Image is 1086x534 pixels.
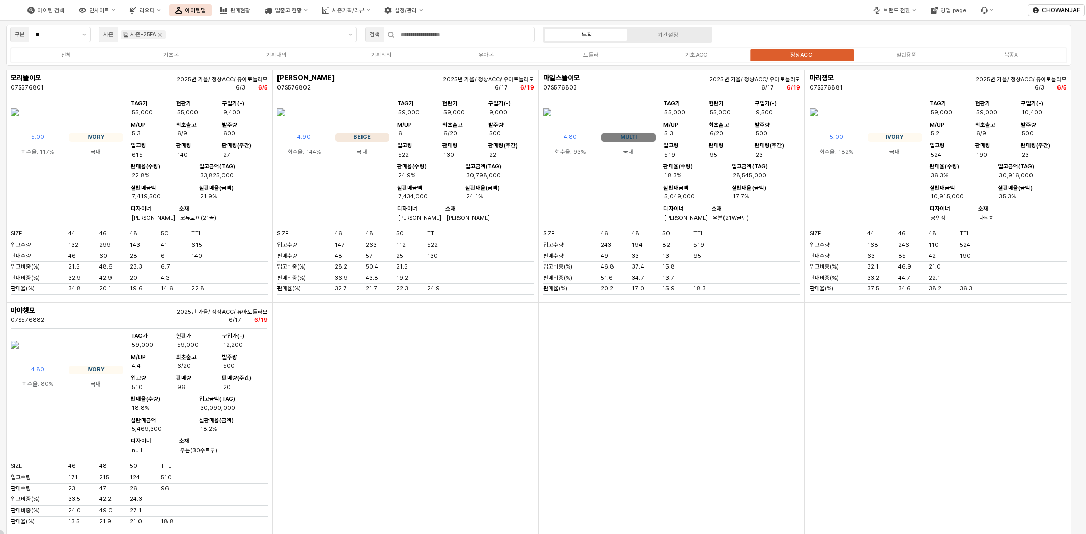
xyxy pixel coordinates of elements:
div: 시즌기획/리뷰 [332,7,365,14]
div: 기획외의 [371,52,392,58]
label: 유아복 [434,51,539,60]
div: 기획내의 [266,52,287,58]
label: 기초ACC [644,51,748,60]
div: 판매현황 [230,7,250,14]
div: 아이템 검색 [38,7,65,14]
div: Menu item 6 [974,4,999,16]
div: Remove 시즌-25FA [158,33,162,37]
div: 시즌-25FA [130,30,156,39]
label: 일반용품 [854,51,959,60]
label: 복종X [959,51,1064,60]
div: 입출고 현황 [275,7,302,14]
div: 리오더 [140,7,155,14]
button: 판매현황 [214,4,257,16]
div: 복종X [1004,52,1018,58]
label: 기간설정 [628,31,709,39]
button: 제안 사항 표시 [345,27,356,42]
button: 설정/관리 [378,4,429,16]
div: 유아복 [479,52,494,58]
button: 시즌기획/리뷰 [316,4,376,16]
div: 영업 page [941,7,966,14]
div: 시즌 [103,30,114,39]
div: 전체 [61,52,71,58]
button: 영업 page [925,4,972,16]
div: 설정/관리 [395,7,417,14]
div: 기초ACC [685,52,707,58]
label: 정상ACC [748,51,853,60]
div: 토들러 [583,52,599,58]
label: 누적 [546,31,628,39]
div: 검색 [370,30,380,39]
button: 브랜드 전환 [867,4,922,16]
div: 기초복 [163,52,179,58]
div: 정상ACC [790,52,812,58]
div: 기간설정 [658,32,678,38]
button: 아이템맵 [169,4,212,16]
label: 기획내의 [224,51,328,60]
button: 제안 사항 표시 [78,27,90,42]
div: 구분 [15,30,25,39]
div: 일반용품 [896,52,916,58]
button: 입출고 현황 [259,4,314,16]
button: 리오더 [123,4,166,16]
label: 기초복 [119,51,224,60]
p: CHOWANJAE [1042,6,1080,14]
div: 누적 [582,32,592,38]
label: 토들러 [539,51,644,60]
div: 인사이트 [89,7,109,14]
label: 기획외의 [329,51,434,60]
button: 아이템 검색 [21,4,71,16]
div: 아이템맵 [185,7,206,14]
div: 브랜드 전환 [883,7,910,14]
button: CHOWANJAE [1028,4,1085,16]
label: 전체 [14,51,119,60]
button: 인사이트 [73,4,121,16]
